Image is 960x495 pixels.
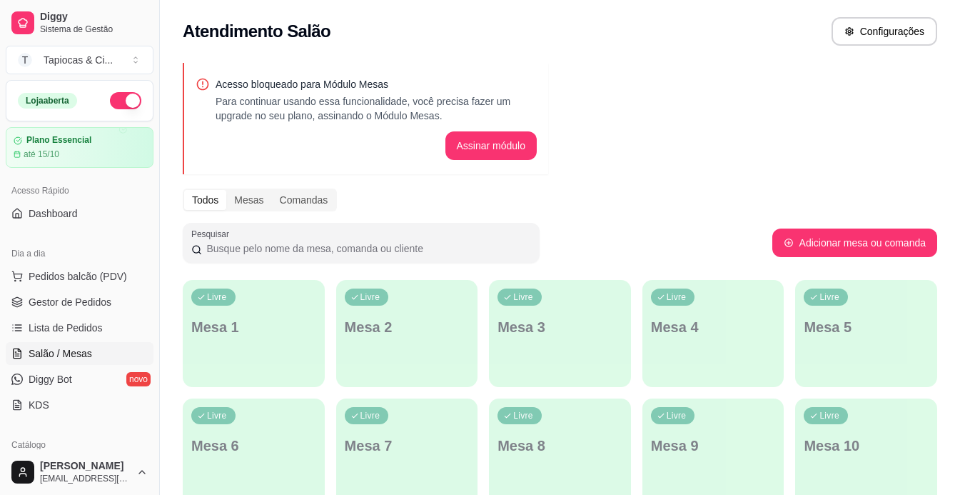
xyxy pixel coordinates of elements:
[183,280,325,387] button: LivreMesa 1
[832,17,937,46] button: Configurações
[18,53,32,67] span: T
[226,190,271,210] div: Mesas
[29,295,111,309] span: Gestor de Pedidos
[6,179,153,202] div: Acesso Rápido
[651,317,776,337] p: Mesa 4
[207,291,227,303] p: Livre
[489,280,631,387] button: LivreMesa 3
[216,77,537,91] p: Acesso bloqueado para Módulo Mesas
[804,317,929,337] p: Mesa 5
[795,280,937,387] button: LivreMesa 5
[6,202,153,225] a: Dashboard
[216,94,537,123] p: Para continuar usando essa funcionalidade, você precisa fazer um upgrade no seu plano, assinando ...
[642,280,784,387] button: LivreMesa 4
[445,131,537,160] button: Assinar módulo
[6,455,153,489] button: [PERSON_NAME][EMAIL_ADDRESS][DOMAIN_NAME]
[191,436,316,456] p: Mesa 6
[207,410,227,421] p: Livre
[6,6,153,40] a: DiggySistema de Gestão
[6,342,153,365] a: Salão / Mesas
[513,291,533,303] p: Livre
[360,410,380,421] p: Livre
[40,473,131,484] span: [EMAIL_ADDRESS][DOMAIN_NAME]
[191,317,316,337] p: Mesa 1
[345,436,470,456] p: Mesa 7
[29,321,103,335] span: Lista de Pedidos
[18,93,77,109] div: Loja aberta
[6,46,153,74] button: Select a team
[29,372,72,386] span: Diggy Bot
[29,398,49,412] span: KDS
[6,434,153,456] div: Catálogo
[272,190,336,210] div: Comandas
[29,346,92,361] span: Salão / Mesas
[6,394,153,416] a: KDS
[44,53,113,67] div: Tapiocas & Ci ...
[26,135,91,146] article: Plano Essencial
[513,410,533,421] p: Livre
[804,436,929,456] p: Mesa 10
[184,190,226,210] div: Todos
[497,317,622,337] p: Mesa 3
[6,368,153,391] a: Diggy Botnovo
[191,228,234,240] label: Pesquisar
[29,206,78,221] span: Dashboard
[6,291,153,314] a: Gestor de Pedidos
[819,410,839,421] p: Livre
[40,24,148,35] span: Sistema de Gestão
[6,127,153,168] a: Plano Essencialaté 15/10
[651,436,776,456] p: Mesa 9
[40,11,148,24] span: Diggy
[345,317,470,337] p: Mesa 2
[497,436,622,456] p: Mesa 8
[772,229,937,257] button: Adicionar mesa ou comanda
[667,291,687,303] p: Livre
[29,269,127,284] span: Pedidos balcão (PDV)
[202,241,531,256] input: Pesquisar
[6,242,153,265] div: Dia a dia
[6,316,153,339] a: Lista de Pedidos
[110,92,141,109] button: Alterar Status
[819,291,839,303] p: Livre
[6,265,153,288] button: Pedidos balcão (PDV)
[336,280,478,387] button: LivreMesa 2
[360,291,380,303] p: Livre
[183,20,330,43] h2: Atendimento Salão
[40,460,131,473] span: [PERSON_NAME]
[667,410,687,421] p: Livre
[24,149,59,160] article: até 15/10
